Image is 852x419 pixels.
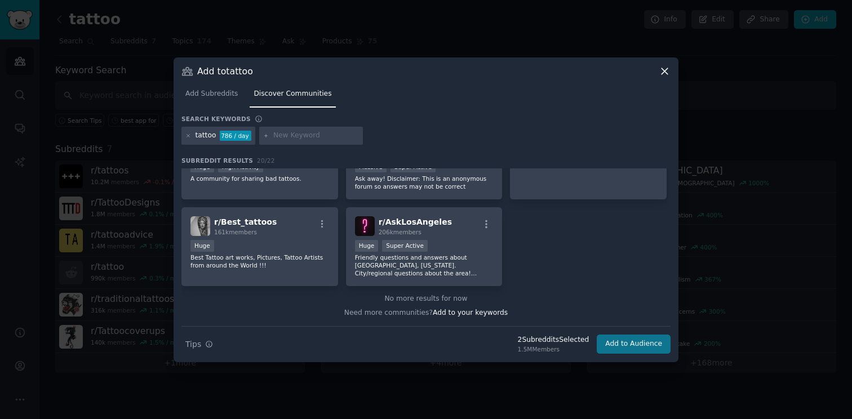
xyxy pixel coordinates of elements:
[382,240,428,252] div: Super Active
[379,217,452,226] span: r/ AskLosAngeles
[597,335,671,354] button: Add to Audience
[196,131,216,141] div: tattoo
[214,229,257,235] span: 161k members
[355,216,375,236] img: AskLosAngeles
[190,240,214,252] div: Huge
[181,304,671,318] div: Need more communities?
[181,335,217,354] button: Tips
[254,89,331,99] span: Discover Communities
[518,345,589,353] div: 1.5M Members
[355,175,494,190] p: Ask away! Disclaimer: This is an anonymous forum so answers may not be correct
[518,335,589,345] div: 2 Subreddit s Selected
[220,131,251,141] div: 786 / day
[379,229,421,235] span: 206k members
[185,89,238,99] span: Add Subreddits
[190,253,329,269] p: Best Tattoo art works, Pictures, Tattoo Artists from around the World !!!
[181,294,671,304] div: No more results for now
[433,309,508,317] span: Add to your keywords
[214,217,277,226] span: r/ Best_tattoos
[273,131,359,141] input: New Keyword
[181,85,242,108] a: Add Subreddits
[355,253,494,277] p: Friendly questions and answers about [GEOGRAPHIC_DATA], [US_STATE]. City/regional questions about...
[355,240,379,252] div: Huge
[181,157,253,164] span: Subreddit Results
[250,85,335,108] a: Discover Communities
[197,65,253,77] h3: Add to tattoo
[190,175,329,182] p: A community for sharing bad tattoos.
[181,115,251,123] h3: Search keywords
[190,216,210,236] img: Best_tattoos
[185,338,201,350] span: Tips
[257,157,275,164] span: 20 / 22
